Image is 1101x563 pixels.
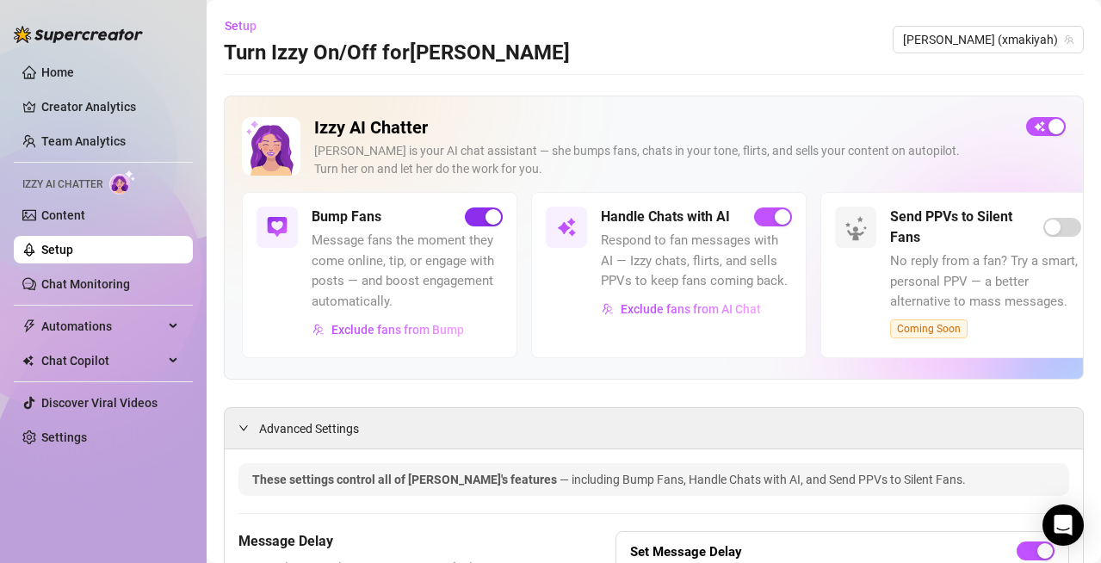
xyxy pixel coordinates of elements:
[238,531,529,552] h5: Message Delay
[903,27,1073,53] span: maki (xmakiyah)
[224,40,570,67] h3: Turn Izzy On/Off for [PERSON_NAME]
[621,302,761,316] span: Exclude fans from AI Chat
[41,93,179,121] a: Creator Analytics
[312,324,325,336] img: svg%3e
[601,231,792,292] span: Respond to fan messages with AI — Izzy chats, flirts, and sells PPVs to keep fans coming back.
[41,312,164,340] span: Automations
[630,544,742,560] strong: Set Message Delay
[41,396,158,410] a: Discover Viral Videos
[601,295,762,323] button: Exclude fans from AI Chat
[22,319,36,333] span: thunderbolt
[238,418,259,437] div: expanded
[1064,34,1074,45] span: team
[556,217,577,238] img: svg%3e
[41,65,74,79] a: Home
[109,170,136,195] img: AI Chatter
[312,231,503,312] span: Message fans the moment they come online, tip, or engage with posts — and boost engagement automa...
[312,316,465,343] button: Exclude fans from Bump
[252,473,560,486] span: These settings control all of [PERSON_NAME]'s features
[259,419,359,438] span: Advanced Settings
[224,12,270,40] button: Setup
[22,355,34,367] img: Chat Copilot
[312,207,381,227] h5: Bump Fans
[890,319,968,338] span: Coming Soon
[242,117,300,176] img: Izzy AI Chatter
[890,207,1043,248] h5: Send PPVs to Silent Fans
[1042,504,1084,546] div: Open Intercom Messenger
[41,243,73,257] a: Setup
[844,216,872,244] img: silent-fans-ppv-o-N6Mmdf.svg
[314,142,1012,178] div: [PERSON_NAME] is your AI chat assistant — she bumps fans, chats in your tone, flirts, and sells y...
[238,423,249,433] span: expanded
[22,176,102,193] span: Izzy AI Chatter
[560,473,966,486] span: — including Bump Fans, Handle Chats with AI, and Send PPVs to Silent Fans.
[314,117,1012,139] h2: Izzy AI Chatter
[41,430,87,444] a: Settings
[14,26,143,43] img: logo-BBDzfeDw.svg
[41,277,130,291] a: Chat Monitoring
[602,303,614,315] img: svg%3e
[331,323,464,337] span: Exclude fans from Bump
[41,208,85,222] a: Content
[601,207,730,227] h5: Handle Chats with AI
[267,217,288,238] img: svg%3e
[225,19,257,33] span: Setup
[41,347,164,374] span: Chat Copilot
[890,251,1081,312] span: No reply from a fan? Try a smart, personal PPV — a better alternative to mass messages.
[41,134,126,148] a: Team Analytics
